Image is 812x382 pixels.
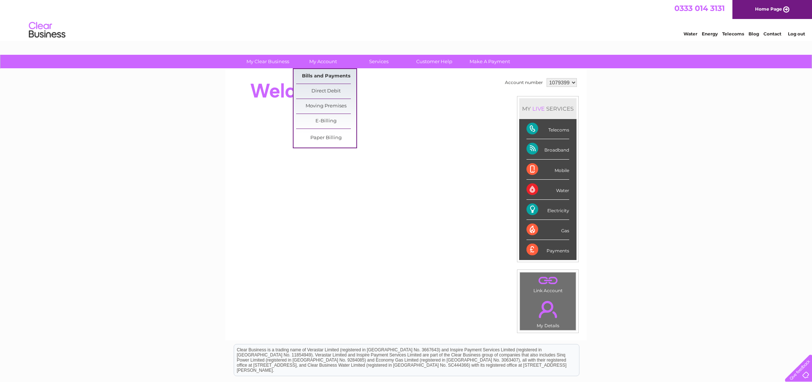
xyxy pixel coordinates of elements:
[526,180,569,200] div: Water
[296,69,356,84] a: Bills and Payments
[531,105,546,112] div: LIVE
[238,55,298,68] a: My Clear Business
[296,84,356,99] a: Direct Debit
[503,76,545,89] td: Account number
[526,240,569,260] div: Payments
[349,55,409,68] a: Services
[296,114,356,129] a: E-Billing
[404,55,464,68] a: Customer Help
[674,4,725,13] a: 0333 014 3131
[234,4,579,35] div: Clear Business is a trading name of Verastar Limited (registered in [GEOGRAPHIC_DATA] No. 3667643...
[722,31,744,37] a: Telecoms
[520,295,576,331] td: My Details
[519,98,577,119] div: MY SERVICES
[28,19,66,41] img: logo.png
[526,220,569,240] div: Gas
[748,31,759,37] a: Blog
[702,31,718,37] a: Energy
[526,139,569,159] div: Broadband
[522,297,574,322] a: .
[683,31,697,37] a: Water
[460,55,520,68] a: Make A Payment
[522,274,574,287] a: .
[526,200,569,220] div: Electricity
[296,131,356,145] a: Paper Billing
[520,272,576,295] td: Link Account
[293,55,353,68] a: My Account
[788,31,805,37] a: Log out
[296,99,356,114] a: Moving Premises
[763,31,781,37] a: Contact
[526,160,569,180] div: Mobile
[526,119,569,139] div: Telecoms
